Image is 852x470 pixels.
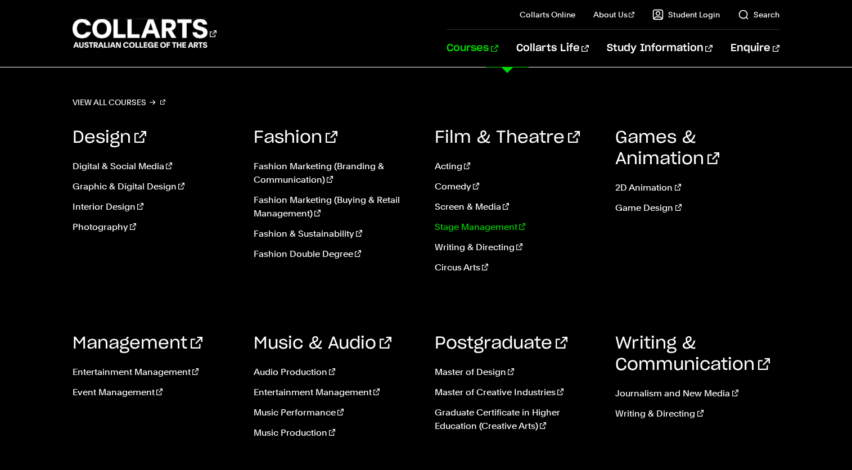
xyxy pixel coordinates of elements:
[615,335,770,373] a: Writing & Communication
[254,227,418,241] a: Fashion & Sustainability
[615,201,779,215] a: Game Design
[435,406,599,433] a: Graduate Certificate in Higher Education (Creative Arts)
[254,426,418,440] a: Music Production
[73,386,237,399] a: Event Management
[73,129,146,146] a: Design
[73,220,237,234] a: Photography
[435,386,599,399] a: Master of Creative Industries
[652,9,720,20] a: Student Login
[254,365,418,379] a: Audio Production
[738,9,779,20] a: Search
[435,241,599,254] a: Writing & Directing
[435,261,599,274] a: Circus Arts
[73,180,237,193] a: Graphic & Digital Design
[615,387,779,400] a: Journalism and New Media
[607,30,713,67] a: Study Information
[73,160,237,173] a: Digital & Social Media
[435,335,567,352] a: Postgraduate
[254,247,418,261] a: Fashion Double Degree
[435,365,599,379] a: Master of Design
[254,335,391,352] a: Music & Audio
[73,17,217,49] div: Go to homepage
[73,94,166,110] a: View all courses
[254,193,418,220] a: Fashion Marketing (Buying & Retail Management)
[615,407,779,421] a: Writing & Directing
[516,30,589,67] a: Collarts Life
[254,386,418,399] a: Entertainment Management
[731,30,779,67] a: Enquire
[254,129,337,146] a: Fashion
[73,335,202,352] a: Management
[435,200,599,214] a: Screen & Media
[254,160,418,187] a: Fashion Marketing (Branding & Communication)
[435,220,599,234] a: Stage Management
[615,181,779,195] a: 2D Animation
[615,129,719,168] a: Games & Animation
[435,180,599,193] a: Comedy
[73,365,237,379] a: Entertainment Management
[254,406,418,419] a: Music Performance
[520,9,575,20] a: Collarts Online
[593,9,635,20] a: About Us
[435,129,580,146] a: Film & Theatre
[73,200,237,214] a: Interior Design
[435,160,599,173] a: Acting
[447,30,498,67] a: Courses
